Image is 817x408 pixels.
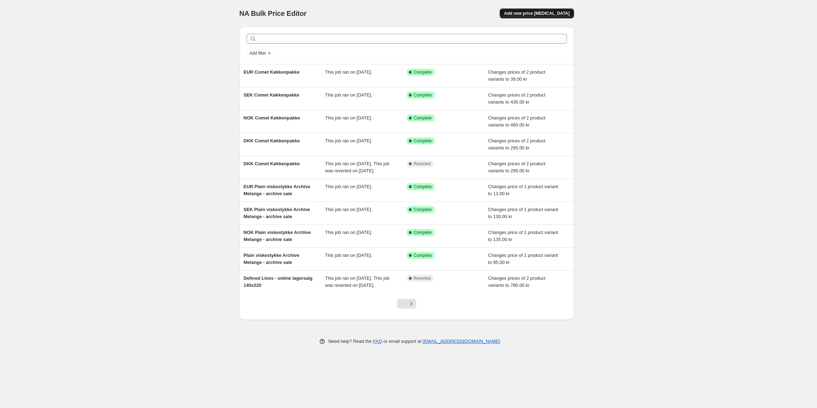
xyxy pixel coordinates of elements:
span: Reverted [414,161,431,167]
span: This job ran on [DATE]. This job was reverted on [DATE]. [325,276,389,288]
span: Changes price of 1 product variant to 135.00 kr [488,230,558,242]
span: Add new price [MEDICAL_DATA] [504,11,569,16]
span: NOK Plain viskestykke Archive Melange - archive sale [244,230,311,242]
span: SEK Plain viskestykke Archive Melange - archive sale [244,207,310,219]
span: This job ran on [DATE]. [325,253,372,258]
span: This job ran on [DATE]. [325,92,372,98]
span: DKK Comet Køkkenpakke [244,161,300,166]
span: Complete [414,138,432,144]
nav: Pagination [397,299,416,309]
span: Changes prices of 2 product variants to 39.00 kr [488,69,545,82]
span: Changes price of 1 product variant to 13.00 kr [488,184,558,196]
span: Complete [414,69,432,75]
span: Defined Lines - online lagersalg 140x220 [244,276,313,288]
span: NA Bulk Price Editor [239,10,307,17]
span: This job ran on [DATE]. [325,115,372,120]
span: Changes prices of 2 product variants to 435.00 kr [488,92,545,105]
span: Changes prices of 2 product variants to 780.00 kr [488,276,545,288]
span: Changes price of 1 product variant to 130.00 kr [488,207,558,219]
span: SEK Comet Køkkenpakke [244,92,299,98]
span: This job ran on [DATE]. [325,207,372,212]
button: Add new price [MEDICAL_DATA] [500,8,574,18]
span: Add filter [250,50,266,56]
button: Next [406,299,416,309]
span: Need help? Read the [329,339,373,344]
span: Complete [414,207,432,212]
button: Add filter [247,49,275,57]
span: Reverted [414,276,431,281]
span: DKK Comet Køkkenpakke [244,138,300,143]
a: [EMAIL_ADDRESS][DOMAIN_NAME] [423,339,500,344]
span: NOK Comet Køkkenpakke [244,115,300,120]
span: This job ran on [DATE]. [325,69,372,75]
a: FAQ [373,339,382,344]
span: This job ran on [DATE]. This job was reverted on [DATE]. [325,161,389,173]
span: Complete [414,115,432,121]
span: Changes price of 1 product variant to 95.00 kr [488,253,558,265]
span: Plain viskestykke Archive Melange - archive sale [244,253,300,265]
span: Changes prices of 2 product variants to 460.00 kr [488,115,545,128]
span: or email support at [382,339,423,344]
span: Complete [414,184,432,190]
span: Changes prices of 2 product variants to 295.00 kr [488,138,545,150]
span: This job ran on [DATE]. [325,138,372,143]
span: EUR Plain viskestykke Archive Melange - archive sale [244,184,311,196]
span: This job ran on [DATE]. [325,230,372,235]
span: EUR Comet Køkkenpakke [244,69,300,75]
span: Complete [414,92,432,98]
span: Changes prices of 2 product variants to 295.00 kr [488,161,545,173]
span: Complete [414,230,432,235]
span: This job ran on [DATE]. [325,184,372,189]
span: Complete [414,253,432,258]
